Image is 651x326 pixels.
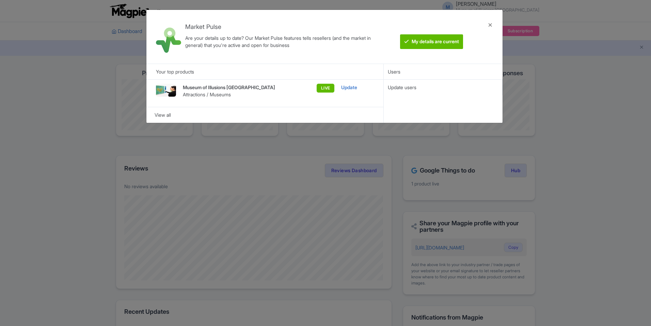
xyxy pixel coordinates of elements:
div: Are your details up to date? Our Market Pulse features tells resellers (and the market in general... [185,34,381,49]
img: market_pulse-1-0a5220b3d29e4a0de46fb7534bebe030.svg [156,28,181,53]
div: Your top products [146,64,384,79]
p: Attractions / Museums [183,91,295,98]
div: Users [384,64,503,79]
div: Update [341,84,374,91]
p: Museum of Illusions [GEOGRAPHIC_DATA] [183,84,295,91]
img: Museum_of_Illusions_Atlanta_4_ire6hx.jpg [156,84,176,97]
h4: Market Pulse [185,23,381,30]
btn: My details are current [400,34,463,49]
div: View all [155,111,376,119]
div: Update users [388,84,498,91]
